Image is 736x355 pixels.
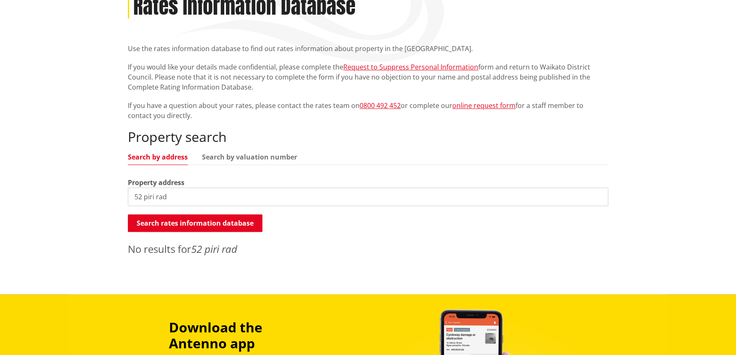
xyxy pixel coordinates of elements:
em: 52 piri rad [191,242,237,256]
p: No results for [128,242,608,257]
a: online request form [452,101,516,110]
h2: Property search [128,129,608,145]
label: Property address [128,177,184,188]
p: Use the rates information database to find out rates information about property in the [GEOGRAPHI... [128,44,608,54]
iframe: Messenger Launcher [697,320,728,350]
a: Search by address [128,154,188,160]
input: e.g. Duke Street NGARUAWAHIA [128,188,608,206]
p: If you would like your details made confidential, please complete the form and return to Waikato ... [128,62,608,92]
h3: Download the Antenno app [169,319,321,352]
a: 0800 492 452 [360,101,401,110]
button: Search rates information database [128,214,262,232]
a: Request to Suppress Personal Information [343,62,478,72]
p: If you have a question about your rates, please contact the rates team on or complete our for a s... [128,100,608,121]
a: Search by valuation number [202,154,297,160]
